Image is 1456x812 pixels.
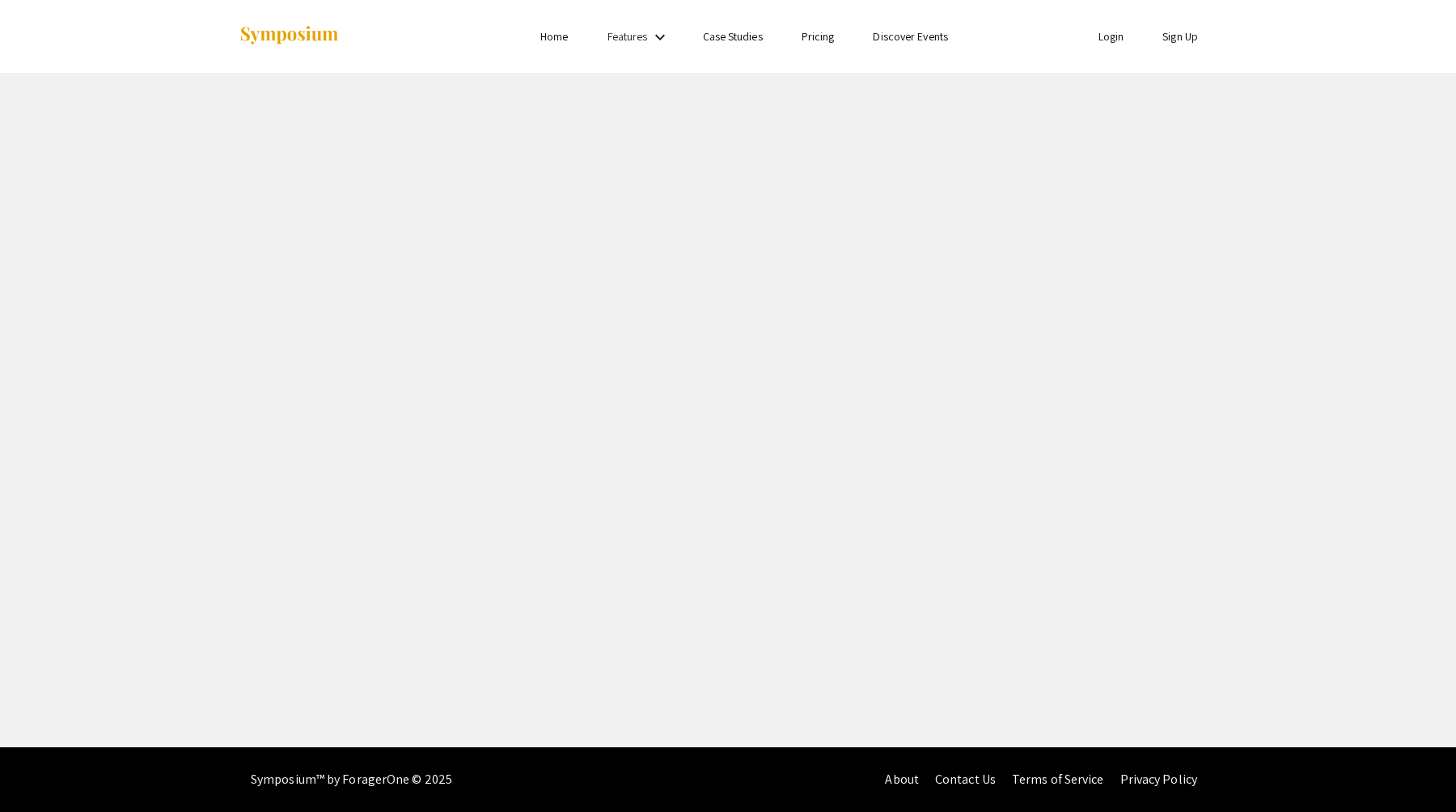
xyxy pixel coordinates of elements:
a: Sign Up [1162,29,1198,44]
a: Pricing [802,29,835,44]
a: Discover Events [873,29,948,44]
a: About [885,771,919,788]
a: Features [607,29,648,44]
a: Privacy Policy [1120,771,1197,788]
a: Login [1098,29,1124,44]
a: Contact Us [935,771,996,788]
a: Home [540,29,568,44]
a: Terms of Service [1012,771,1104,788]
img: Symposium by ForagerOne [239,25,340,47]
a: Case Studies [703,29,763,44]
div: Symposium™ by ForagerOne © 2025 [251,747,452,812]
mat-icon: Expand Features list [650,27,670,47]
